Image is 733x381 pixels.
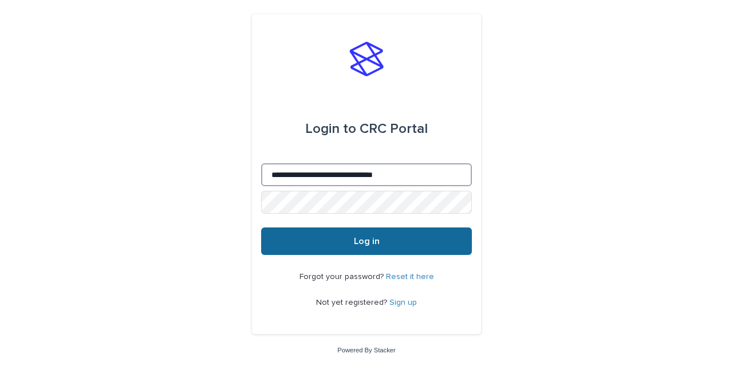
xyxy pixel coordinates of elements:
a: Sign up [389,298,417,307]
a: Powered By Stacker [337,347,395,353]
button: Log in [261,227,472,255]
div: CRC Portal [305,113,428,145]
span: Forgot your password? [299,273,386,281]
span: Log in [354,237,380,246]
span: Not yet registered? [316,298,389,307]
img: stacker-logo-s-only.png [349,42,384,76]
a: Reset it here [386,273,434,281]
span: Login to [305,122,356,136]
